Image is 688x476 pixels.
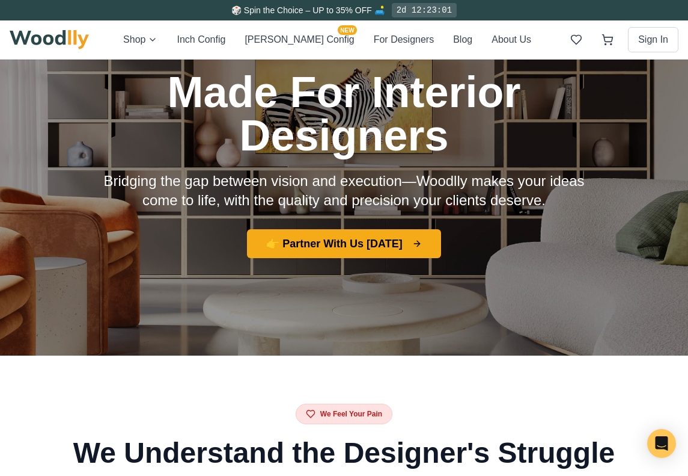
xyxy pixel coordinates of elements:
[647,429,676,458] div: Open Intercom Messenger
[247,229,441,258] button: 👉 Partner With Us [DATE]
[338,25,356,35] span: NEW
[10,30,89,49] img: Woodlly
[85,172,604,210] p: Bridging the gap between vision and execution—Woodlly makes your ideas come to life, with the qua...
[374,32,434,47] button: For Designers
[492,32,531,47] button: About Us
[177,32,225,47] button: Inch Config
[296,404,392,424] div: We Feel Your Pain
[453,32,472,47] button: Blog
[231,5,385,15] span: 🎲 Spin the Choice – UP to 35% OFF 🛋️
[85,70,604,157] h1: Made For Interior Designers
[628,27,678,52] button: Sign In
[245,32,354,47] button: [PERSON_NAME] ConfigNEW
[392,3,457,17] div: 2d 12:23:01
[123,32,157,47] button: Shop
[10,439,678,468] h2: We Understand the Designer's Struggle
